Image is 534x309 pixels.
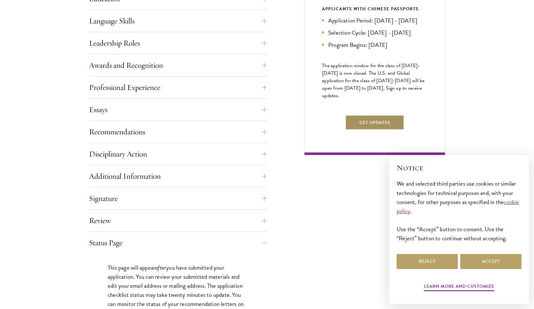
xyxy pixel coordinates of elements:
[89,102,267,117] button: Essays
[89,58,267,73] button: Awards and Recognition
[460,254,522,269] button: Accept
[89,191,267,206] button: Signature
[322,62,425,99] span: The application window for the class of [DATE]-[DATE] is now closed. The U.S. and Global applicat...
[322,16,428,25] li: Application Period: [DATE] - [DATE]
[397,197,519,216] a: cookie policy
[322,28,428,37] li: Selection Cycle: [DATE] - [DATE]
[397,179,522,242] div: We and selected third parties use cookies or similar technologies for technical purposes and, wit...
[345,115,404,130] button: Get Updates
[89,213,267,228] button: Review
[89,13,267,28] button: Language Skills
[89,124,267,139] button: Recommendations
[397,254,458,269] button: Reject
[424,282,494,292] button: Learn more and customize
[89,169,267,184] button: Additional Information
[322,40,428,49] li: Program Begins: [DATE]
[89,36,267,51] button: Leadership Roles
[322,5,428,13] div: APPLICANTS WITH CHINESE PASSPORTS
[397,162,522,173] h2: Notice
[155,263,166,272] em: after
[89,235,267,250] button: Status Page
[89,147,267,162] button: Disciplinary Action
[89,80,267,95] button: Professional Experience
